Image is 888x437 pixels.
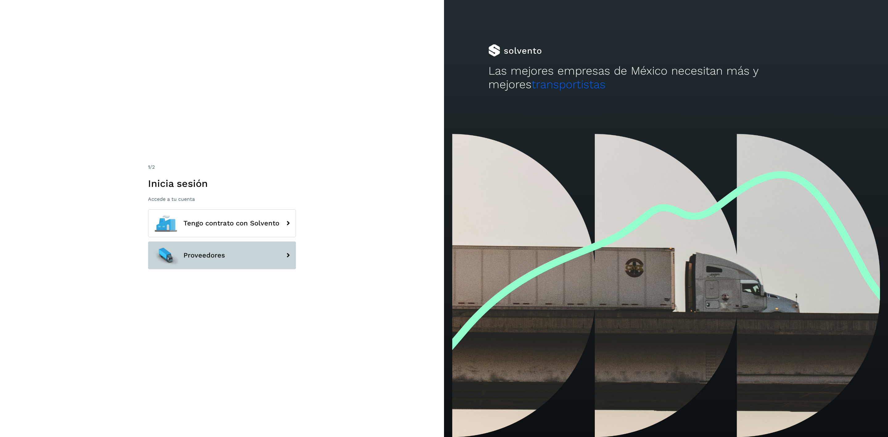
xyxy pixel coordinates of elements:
[183,252,225,259] span: Proveedores
[148,163,296,171] div: /2
[183,220,279,227] span: Tengo contrato con Solvento
[148,164,150,170] span: 1
[532,78,606,91] span: transportistas
[148,178,296,189] h1: Inicia sesión
[148,241,296,269] button: Proveedores
[488,64,844,92] h2: Las mejores empresas de México necesitan más y mejores
[148,196,296,202] p: Accede a tu cuenta
[148,209,296,237] button: Tengo contrato con Solvento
